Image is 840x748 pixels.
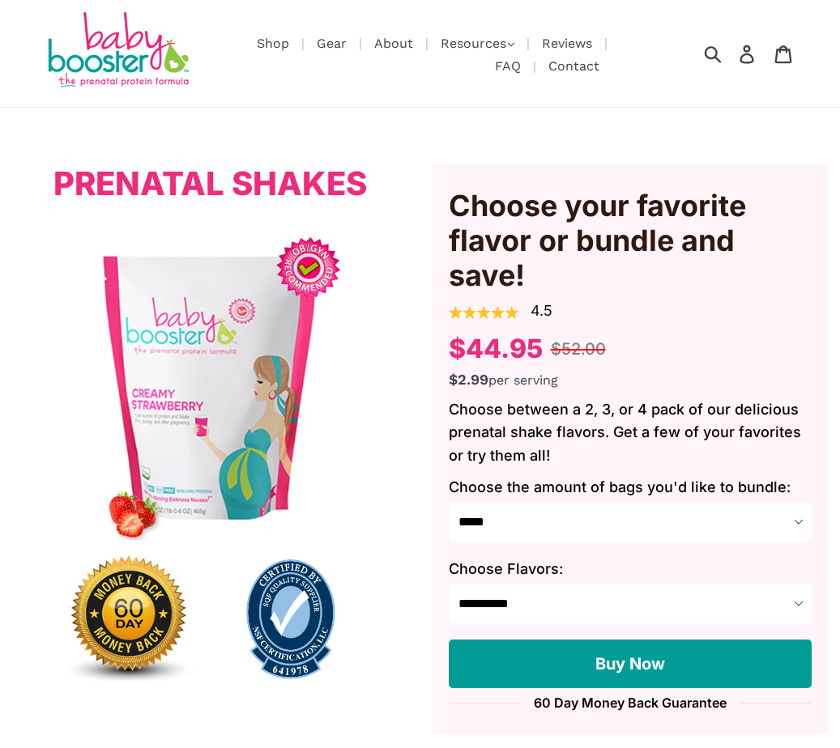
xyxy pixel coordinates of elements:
[487,56,529,76] a: FAQ
[534,33,600,53] a: Reviews
[449,371,488,388] span: $2.99
[249,33,297,53] a: Shop
[45,12,190,91] img: Baby Booster Prenatal Protein Supplements
[540,56,608,76] a: Contact
[48,540,210,699] img: 60dayworryfreemoneybackguarantee-1640121073628.jpg
[433,32,522,56] button: Resources
[12,236,408,540] img: Single-product.png
[449,189,812,294] span: Choose your favorite flavor or bundle and save!
[449,333,543,364] span: $44.95
[449,398,812,468] p: Choose between a 2, 3, or 4 pack of our delicious prenatal shake flavors. Get a few of your favor...
[449,558,812,580] label: Choose Flavors:
[710,36,754,71] input: Search
[366,33,421,53] a: About
[449,476,812,498] label: Choose the amount of bags you'd like to bundle:
[210,559,372,680] img: sqf-blue-quality-shield_641978_premark-health-science-inc-1649282014044.png
[449,640,812,688] button: Buy Now
[53,164,367,203] span: Prenatal Shakes
[551,339,606,359] span: $52.00
[449,368,812,390] div: per serving
[531,302,552,319] a: 4.5
[309,33,355,53] a: Gear
[449,306,518,319] img: review_stars-1636474461060.png
[521,696,740,709] span: 60 Day Money Back Guarantee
